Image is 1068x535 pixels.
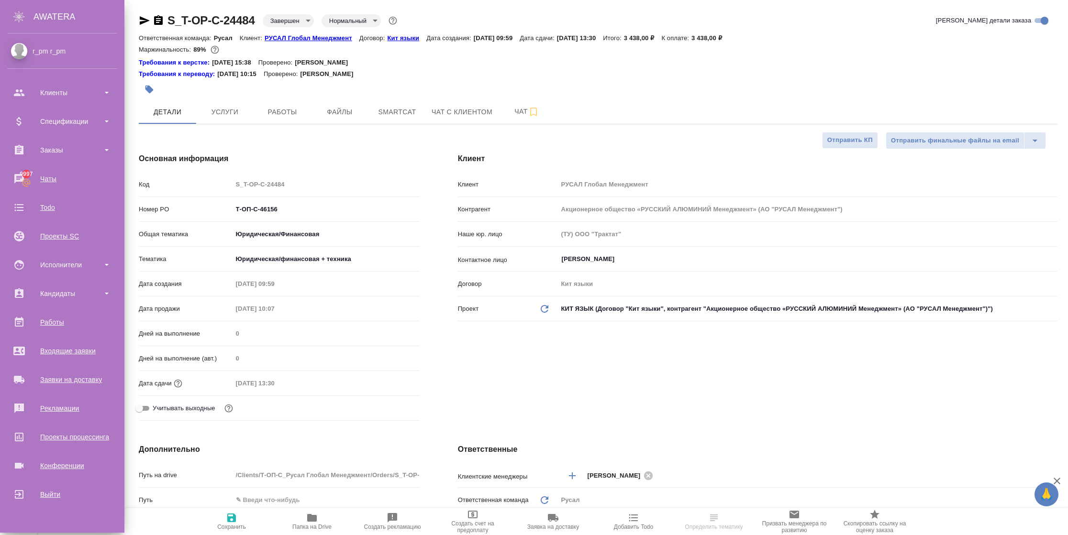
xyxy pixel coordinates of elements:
p: 89% [193,46,208,53]
a: Конференции [2,454,122,478]
div: Входящие заявки [7,344,117,358]
div: Заказы [7,143,117,157]
p: 3 438,00 ₽ [624,34,662,42]
div: Выйти [7,487,117,502]
p: 3 438,00 ₽ [691,34,729,42]
button: Нормальный [326,17,369,25]
p: Ответственная команда [458,495,529,505]
div: Завершен [263,14,314,27]
div: Клиенты [7,86,117,100]
p: Дата создания: [426,34,473,42]
p: Ответственная команда: [139,34,214,42]
a: 9997Чаты [2,167,122,191]
p: Путь на drive [139,470,233,480]
p: Итого: [603,34,623,42]
p: Дата сдачи [139,379,172,388]
input: Пустое поле [558,177,1057,191]
button: Призвать менеджера по развитию [754,508,834,535]
span: Файлы [317,106,363,118]
input: Пустое поле [558,227,1057,241]
div: Заявки на доставку [7,372,117,387]
span: Папка на Drive [292,524,332,530]
div: Работы [7,315,117,329]
a: S_T-OP-C-24484 [167,14,255,27]
span: Скопировать ссылку на оценку заказа [840,520,909,534]
a: Требования к верстке: [139,58,212,67]
p: [DATE] 10:15 [217,69,264,79]
input: Пустое поле [233,277,316,291]
p: Маржинальность: [139,46,193,53]
button: Open [1052,258,1054,260]
p: Путь [139,495,233,505]
span: Создать счет на предоплату [438,520,507,534]
p: Контрагент [458,205,558,214]
span: Сохранить [217,524,246,530]
a: Проекты SC [2,224,122,248]
button: Open [1052,475,1054,477]
p: Наше юр. лицо [458,229,558,239]
div: [PERSON_NAME] [588,469,656,481]
p: Кит языки [387,34,426,42]
p: Проверено: [264,69,300,79]
span: Учитывать выходные [153,404,215,413]
button: Скопировать ссылку [153,15,164,26]
div: AWATERA [33,7,124,26]
button: Отправить финальные файлы на email [886,132,1024,149]
div: split button [886,132,1046,149]
span: 9997 [14,169,38,179]
span: Отправить финальные файлы на email [891,135,1019,146]
input: ✎ Введи что-нибудь [233,202,420,216]
a: Выйти [2,482,122,506]
span: 🙏 [1038,484,1055,504]
span: [PERSON_NAME] детали заказа [936,16,1031,25]
div: Юридическая/финансовая + техника [233,251,420,267]
h4: Клиент [458,153,1057,164]
input: Пустое поле [558,202,1057,216]
p: Дата сдачи: [520,34,556,42]
button: Добавить менеджера [561,464,584,487]
p: Клиент: [240,34,265,42]
input: Пустое поле [558,277,1057,291]
p: К оплате: [661,34,691,42]
span: Детали [145,106,190,118]
a: Требования к переводу: [139,69,217,79]
input: Пустое поле [233,177,420,191]
button: Отправить КП [822,132,878,149]
button: Добавить тэг [139,79,160,100]
a: Заявки на доставку [2,368,122,392]
button: Завершен [267,17,302,25]
p: РУСАЛ Глобал Менеджмент [265,34,359,42]
span: Добавить Todo [614,524,653,530]
button: Папка на Drive [272,508,352,535]
div: КИТ ЯЗЫК (Договор "Кит языки", контрагент "Акционерное общество «РУССКИЙ АЛЮМИНИЙ Менеджмент» (АО... [558,301,1057,317]
div: Спецификации [7,114,117,129]
p: Клиент [458,180,558,189]
p: Дней на выполнение [139,329,233,338]
span: Создать рекламацию [364,524,421,530]
p: [DATE] 15:38 [212,58,258,67]
p: Клиентские менеджеры [458,472,558,481]
button: 🙏 [1035,482,1058,506]
span: Призвать менеджера по развитию [760,520,829,534]
div: Todo [7,200,117,215]
button: Выбери, если сб и вс нужно считать рабочими днями для выполнения заказа. [222,402,235,415]
a: Работы [2,310,122,334]
button: Создать счет на предоплату [433,508,513,535]
h4: Основная информация [139,153,420,164]
button: Если добавить услуги и заполнить их объемом, то дата рассчитается автоматически [172,377,184,390]
div: Исполнители [7,258,117,272]
button: Создать рекламацию [352,508,433,535]
button: Скопировать ссылку на оценку заказа [834,508,915,535]
p: [PERSON_NAME] [295,58,355,67]
a: Проекты процессинга [2,425,122,449]
span: Заявка на доставку [527,524,579,530]
div: Рекламации [7,401,117,415]
div: Завершен [322,14,381,27]
button: Доп статусы указывают на важность/срочность заказа [387,14,399,27]
div: Проекты SC [7,229,117,243]
div: Русал [558,492,1057,508]
p: Дата создания [139,279,233,289]
h4: Ответственные [458,444,1057,455]
input: Пустое поле [233,351,420,365]
p: Код [139,180,233,189]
